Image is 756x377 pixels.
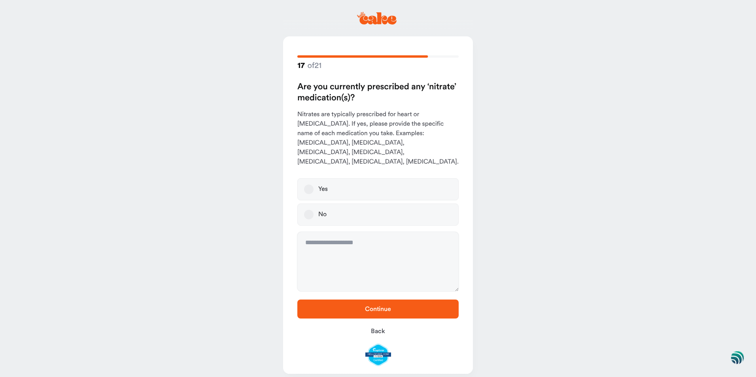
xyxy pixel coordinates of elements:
span: Back [371,328,385,334]
button: Yes [304,185,314,194]
p: Nitrates are typically prescribed for heart or [MEDICAL_DATA]. If yes, please provide the specifi... [297,110,459,167]
div: No [318,211,327,219]
span: Continue [365,306,391,312]
span: 17 [297,61,305,71]
h2: Are you currently prescribed any ‘nitrate’ medication(s)? [297,81,459,104]
button: Back [297,322,459,341]
div: Yes [318,185,328,193]
img: legit-script-certified.png [365,344,391,366]
img: svg+xml;base64,PHN2ZyB3aWR0aD0iNDgiIGhlaWdodD0iNDgiIHZpZXdCb3g9IjAgMCA0OCA0OCIgZmlsbD0ibm9uZSIgeG... [731,351,744,365]
button: No [304,210,314,219]
strong: of 21 [297,60,321,70]
button: Continue [297,300,459,319]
